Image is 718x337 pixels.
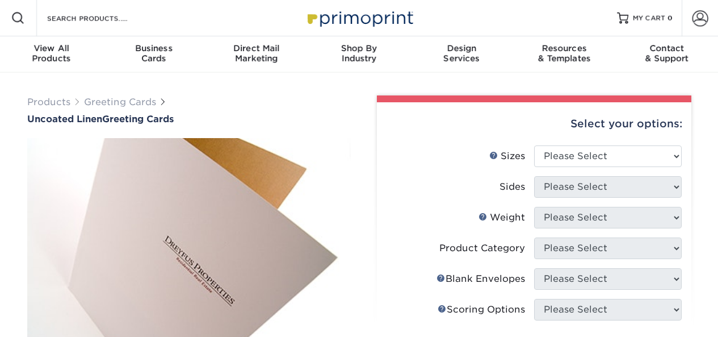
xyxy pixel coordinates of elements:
div: Sides [499,180,525,194]
span: MY CART [633,14,665,23]
span: Design [410,43,513,53]
a: Shop ByIndustry [308,36,410,73]
div: & Support [615,43,718,64]
div: Services [410,43,513,64]
a: Resources& Templates [513,36,616,73]
span: Contact [615,43,718,53]
h1: Greeting Cards [27,114,351,124]
div: & Templates [513,43,616,64]
input: SEARCH PRODUCTS..... [46,11,157,25]
a: DesignServices [410,36,513,73]
div: Product Category [439,242,525,255]
a: Greeting Cards [84,97,156,107]
span: Direct Mail [205,43,308,53]
div: Sizes [489,149,525,163]
span: Shop By [308,43,410,53]
a: Direct MailMarketing [205,36,308,73]
span: Resources [513,43,616,53]
a: Uncoated LinenGreeting Cards [27,114,351,124]
div: Weight [478,211,525,224]
div: Select your options: [386,102,682,145]
span: Business [103,43,205,53]
a: Contact& Support [615,36,718,73]
a: BusinessCards [103,36,205,73]
span: 0 [667,14,673,22]
div: Blank Envelopes [436,272,525,286]
img: Primoprint [303,6,416,30]
div: Cards [103,43,205,64]
div: Industry [308,43,410,64]
span: Uncoated Linen [27,114,102,124]
div: Scoring Options [438,303,525,317]
a: Products [27,97,70,107]
div: Marketing [205,43,308,64]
